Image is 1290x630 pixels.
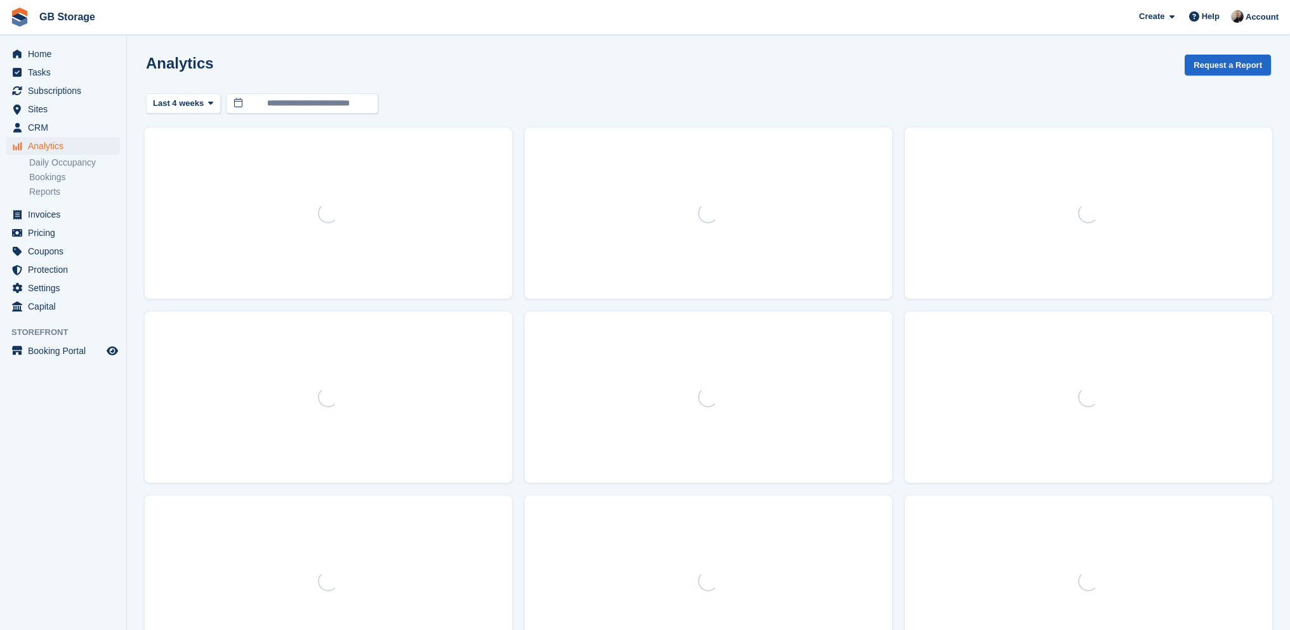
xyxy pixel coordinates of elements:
span: Tasks [28,63,104,81]
a: menu [6,82,120,100]
a: menu [6,63,120,81]
span: CRM [28,119,104,136]
span: Booking Portal [28,342,104,360]
a: Bookings [29,171,120,183]
span: Home [28,45,104,63]
a: menu [6,137,120,155]
a: menu [6,100,120,118]
img: Karl Walker [1231,10,1244,23]
span: Subscriptions [28,82,104,100]
span: Last 4 weeks [153,97,204,110]
a: menu [6,342,120,360]
span: Settings [28,279,104,297]
a: menu [6,45,120,63]
a: Preview store [105,343,120,358]
a: menu [6,242,120,260]
span: Protection [28,261,104,279]
img: stora-icon-8386f47178a22dfd0bd8f6a31ec36ba5ce8667c1dd55bd0f319d3a0aa187defe.svg [10,8,29,27]
a: menu [6,224,120,242]
span: Help [1202,10,1220,23]
h2: Analytics [146,55,214,72]
span: Capital [28,298,104,315]
button: Request a Report [1185,55,1271,75]
button: Last 4 weeks [146,93,221,114]
a: Daily Occupancy [29,157,120,169]
a: menu [6,298,120,315]
span: Coupons [28,242,104,260]
a: GB Storage [34,6,100,27]
span: Analytics [28,137,104,155]
span: Sites [28,100,104,118]
a: menu [6,119,120,136]
a: menu [6,279,120,297]
a: menu [6,206,120,223]
span: Invoices [28,206,104,223]
span: Create [1139,10,1164,23]
span: Pricing [28,224,104,242]
span: Storefront [11,326,126,339]
a: menu [6,261,120,279]
a: Reports [29,186,120,198]
span: Account [1246,11,1279,23]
